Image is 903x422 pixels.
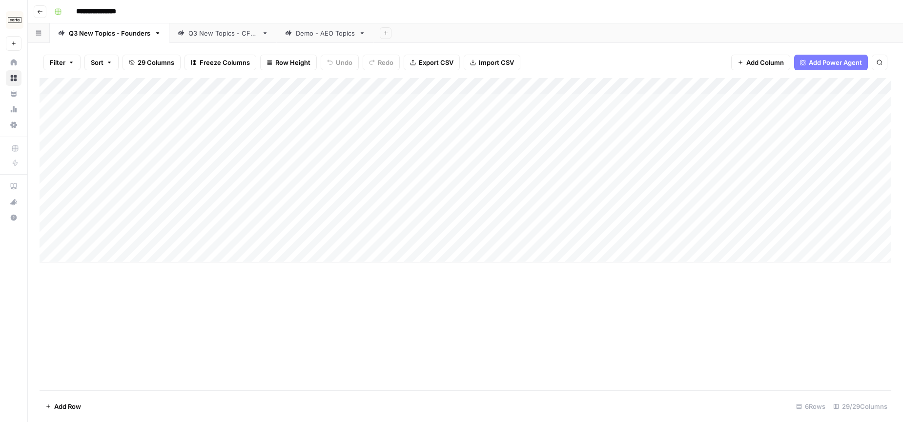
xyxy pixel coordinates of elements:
button: Import CSV [464,55,520,70]
span: 29 Columns [138,58,174,67]
span: Undo [336,58,352,67]
button: What's new? [6,194,21,210]
div: Q3 New Topics - Founders [69,28,150,38]
a: Q3 New Topics - Founders [50,23,169,43]
button: Sort [84,55,119,70]
button: 29 Columns [123,55,181,70]
button: Export CSV [404,55,460,70]
div: 6 Rows [792,399,829,414]
button: Row Height [260,55,317,70]
span: Add Column [746,58,784,67]
img: Carta Logo [6,11,23,29]
div: 29/29 Columns [829,399,891,414]
button: Freeze Columns [185,55,256,70]
a: Browse [6,70,21,86]
span: Freeze Columns [200,58,250,67]
span: Export CSV [419,58,453,67]
span: Import CSV [479,58,514,67]
span: Add Row [54,402,81,411]
button: Add Column [731,55,790,70]
a: Your Data [6,86,21,101]
span: Sort [91,58,103,67]
a: Usage [6,101,21,117]
span: Add Power Agent [809,58,862,67]
button: Filter [43,55,81,70]
div: Q3 New Topics - CFOs [188,28,258,38]
span: Row Height [275,58,310,67]
a: Demo - AEO Topics [277,23,374,43]
a: AirOps Academy [6,179,21,194]
button: Add Power Agent [794,55,868,70]
div: What's new? [6,195,21,209]
button: Undo [321,55,359,70]
button: Workspace: Carta [6,8,21,32]
button: Add Row [40,399,87,414]
a: Q3 New Topics - CFOs [169,23,277,43]
a: Home [6,55,21,70]
span: Redo [378,58,393,67]
button: Redo [363,55,400,70]
div: Demo - AEO Topics [296,28,355,38]
span: Filter [50,58,65,67]
button: Help + Support [6,210,21,225]
a: Settings [6,117,21,133]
